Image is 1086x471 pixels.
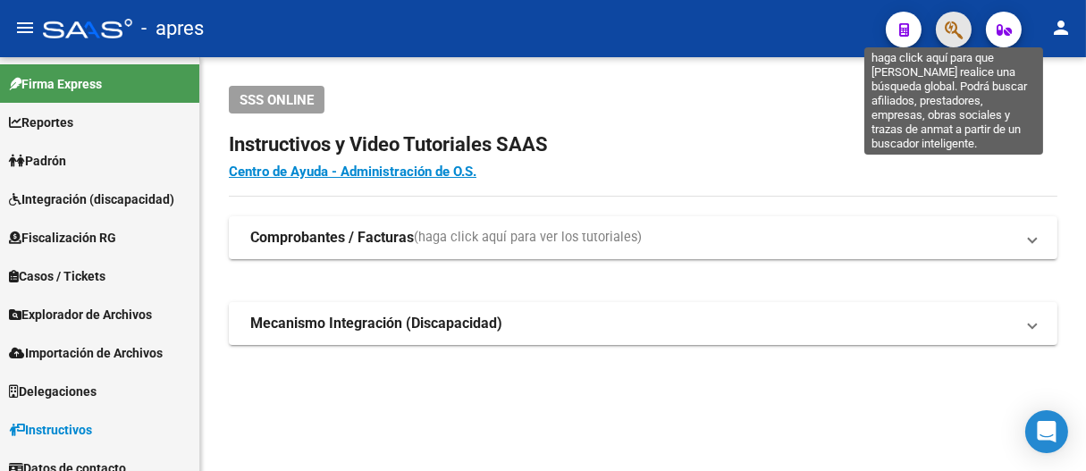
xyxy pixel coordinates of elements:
[9,189,174,209] span: Integración (discapacidad)
[9,420,92,440] span: Instructivos
[9,113,73,132] span: Reportes
[229,86,324,114] button: SSS ONLINE
[9,74,102,94] span: Firma Express
[229,164,476,180] a: Centro de Ayuda - Administración de O.S.
[9,228,116,248] span: Fiscalización RG
[9,305,152,324] span: Explorador de Archivos
[240,92,314,108] span: SSS ONLINE
[229,302,1057,345] mat-expansion-panel-header: Mecanismo Integración (Discapacidad)
[141,9,204,48] span: - apres
[250,228,414,248] strong: Comprobantes / Facturas
[9,266,105,286] span: Casos / Tickets
[250,314,502,333] strong: Mecanismo Integración (Discapacidad)
[414,228,642,248] span: (haga click aquí para ver los tutoriales)
[229,216,1057,259] mat-expansion-panel-header: Comprobantes / Facturas(haga click aquí para ver los tutoriales)
[1050,17,1072,38] mat-icon: person
[1025,410,1068,453] div: Open Intercom Messenger
[9,382,97,401] span: Delegaciones
[9,151,66,171] span: Padrón
[9,343,163,363] span: Importación de Archivos
[229,128,1057,162] h2: Instructivos y Video Tutoriales SAAS
[14,17,36,38] mat-icon: menu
